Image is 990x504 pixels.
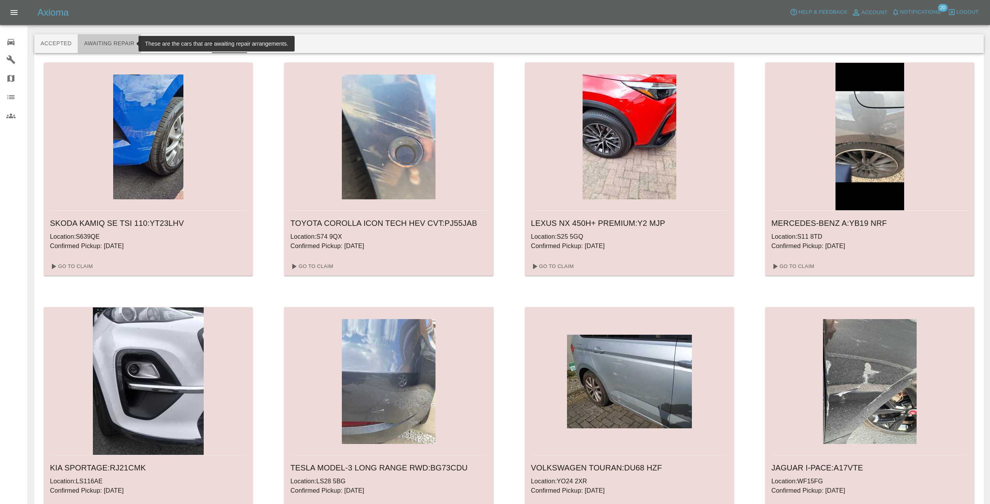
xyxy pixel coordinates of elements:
p: Location: LS116AE [50,477,247,486]
button: Logout [946,6,981,18]
button: Notifications [890,6,943,18]
p: Confirmed Pickup: [DATE] [531,486,728,495]
a: Go To Claim [47,260,95,273]
button: Accepted [34,34,78,53]
a: Account [850,6,890,19]
p: Confirmed Pickup: [DATE] [50,241,247,251]
button: In Repair [141,34,182,53]
span: Logout [956,8,979,17]
a: Go To Claim [287,260,335,273]
p: Confirmed Pickup: [DATE] [531,241,728,251]
button: Awaiting Repair [78,34,140,53]
a: Go To Claim [768,260,816,273]
h6: JAGUAR I-PACE : A17VTE [771,461,968,474]
span: Notifications [900,8,941,17]
h6: SKODA KAMIQ SE TSI 110 : YT23LHV [50,217,247,229]
h6: TESLA MODEL-3 LONG RANGE RWD : BG73CDU [290,461,487,474]
p: Location: YO24 2XR [531,477,728,486]
span: Help & Feedback [798,8,847,17]
h6: VOLKSWAGEN TOURAN : DU68 HZF [531,461,728,474]
button: Repaired [181,34,223,53]
h6: LEXUS NX 450H+ PREMIUM : Y2 MJP [531,217,728,229]
h6: MERCEDES-BENZ A : YB19 NRF [771,217,968,229]
p: Location: LS28 5BG [290,477,487,486]
p: Location: S74 9QX [290,232,487,241]
a: Go To Claim [528,260,576,273]
p: Confirmed Pickup: [DATE] [290,241,487,251]
span: 20 [938,4,947,12]
p: Location: S11 8TD [771,232,968,241]
p: Confirmed Pickup: [DATE] [50,486,247,495]
p: Confirmed Pickup: [DATE] [771,241,968,251]
button: Paid [223,34,258,53]
h6: TOYOTA COROLLA ICON TECH HEV CVT : PJ55JAB [290,217,487,229]
button: Help & Feedback [788,6,849,18]
p: Confirmed Pickup: [DATE] [771,486,968,495]
h5: Axioma [37,6,69,19]
p: Location: S25 5GQ [531,232,728,241]
button: Open drawer [5,3,23,22]
p: Location: S639QE [50,232,247,241]
h6: KIA SPORTAGE : RJ21CMK [50,461,247,474]
span: Account [862,8,888,17]
p: Location: WF15FG [771,477,968,486]
p: Confirmed Pickup: [DATE] [290,486,487,495]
